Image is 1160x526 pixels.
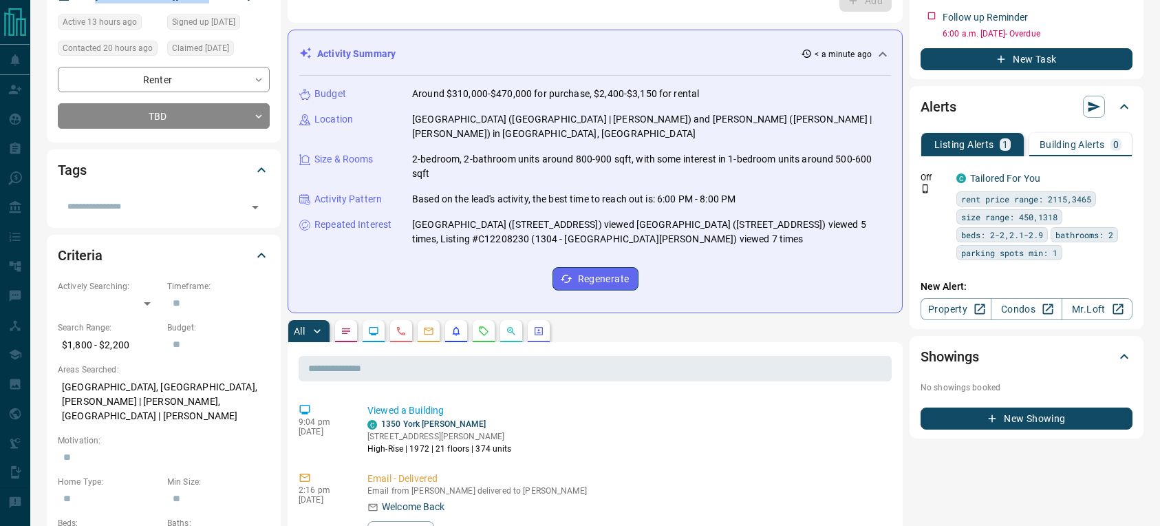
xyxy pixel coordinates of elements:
[961,246,1057,260] span: parking spots min: 1
[412,218,891,246] p: [GEOGRAPHIC_DATA] ([STREET_ADDRESS]) viewed [GEOGRAPHIC_DATA] ([STREET_ADDRESS]) viewed 5 times, ...
[167,14,270,34] div: Sat Aug 14 2021
[921,408,1132,430] button: New Showing
[970,173,1040,184] a: Tailored For You
[299,417,347,427] p: 9:04 pm
[921,171,948,184] p: Off
[58,239,270,272] div: Criteria
[412,192,735,207] p: Based on the lead's activity, the best time to reach out is: 6:00 PM - 8:00 PM
[367,443,512,455] p: High-Rise | 1972 | 21 floors | 374 units
[1055,228,1113,242] span: bathrooms: 2
[246,198,265,217] button: Open
[367,430,512,443] p: [STREET_ADDRESS][PERSON_NAME]
[58,159,86,181] h2: Tags
[423,326,434,337] svg: Emails
[921,90,1132,123] div: Alerts
[367,472,886,486] p: Email - Delivered
[368,326,379,337] svg: Lead Browsing Activity
[943,10,1028,25] p: Follow up Reminder
[412,152,891,181] p: 2-bedroom, 2-bathroom units around 800-900 sqft, with some interest in 1-bedroom units around 500...
[412,87,699,101] p: Around $310,000-$470,000 for purchase, $2,400-$3,150 for rental
[478,326,489,337] svg: Requests
[299,485,347,495] p: 2:16 pm
[991,298,1062,320] a: Condos
[921,96,956,118] h2: Alerts
[317,47,396,61] p: Activity Summary
[533,326,544,337] svg: Agent Actions
[382,500,445,514] p: Welcome Back
[172,41,229,55] span: Claimed [DATE]
[451,326,462,337] svg: Listing Alerts
[921,381,1132,394] p: No showings booked
[341,326,352,337] svg: Notes
[58,41,160,60] div: Tue Oct 14 2025
[299,427,347,436] p: [DATE]
[58,244,103,266] h2: Criteria
[921,346,979,368] h2: Showings
[1040,140,1105,149] p: Building Alerts
[1002,140,1008,149] p: 1
[58,14,160,34] div: Tue Oct 14 2025
[314,87,346,101] p: Budget
[58,154,270,187] div: Tags
[921,184,930,193] svg: Push Notification Only
[299,495,347,505] p: [DATE]
[815,48,872,61] p: < a minute ago
[367,486,886,496] p: Email from [PERSON_NAME] delivered to [PERSON_NAME]
[314,152,374,167] p: Size & Rooms
[961,228,1043,242] span: beds: 2-2,2.1-2.9
[58,434,270,447] p: Motivation:
[167,280,270,293] p: Timeframe:
[921,340,1132,373] div: Showings
[294,326,305,336] p: All
[172,15,235,29] span: Signed up [DATE]
[58,376,270,428] p: [GEOGRAPHIC_DATA], [GEOGRAPHIC_DATA], [PERSON_NAME] | [PERSON_NAME], [GEOGRAPHIC_DATA] | [PERSON_...
[314,218,391,232] p: Repeated Interest
[396,326,407,337] svg: Calls
[58,280,160,293] p: Actively Searching:
[1062,298,1132,320] a: Mr.Loft
[921,280,1132,294] p: New Alert:
[921,48,1132,70] button: New Task
[63,15,137,29] span: Active 13 hours ago
[961,210,1057,224] span: size range: 450,1318
[412,112,891,141] p: [GEOGRAPHIC_DATA] ([GEOGRAPHIC_DATA] | [PERSON_NAME]) and [PERSON_NAME] ([PERSON_NAME] | [PERSON_...
[1113,140,1119,149] p: 0
[506,326,517,337] svg: Opportunities
[921,298,991,320] a: Property
[943,28,1132,40] p: 6:00 a.m. [DATE] - Overdue
[367,420,377,430] div: condos.ca
[167,41,270,60] div: Sat Feb 03 2024
[956,173,966,183] div: condos.ca
[58,334,160,357] p: $1,800 - $2,200
[58,103,270,129] div: TBD
[58,67,270,92] div: Renter
[381,419,486,429] a: 1350 York [PERSON_NAME]
[63,41,153,55] span: Contacted 20 hours ago
[314,112,353,127] p: Location
[58,476,160,488] p: Home Type:
[314,192,382,207] p: Activity Pattern
[552,267,638,291] button: Regenerate
[58,322,160,334] p: Search Range:
[58,364,270,376] p: Areas Searched:
[367,403,886,418] p: Viewed a Building
[961,192,1091,206] span: rent price range: 2115,3465
[167,476,270,488] p: Min Size:
[167,322,270,334] p: Budget:
[299,41,891,67] div: Activity Summary< a minute ago
[934,140,994,149] p: Listing Alerts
